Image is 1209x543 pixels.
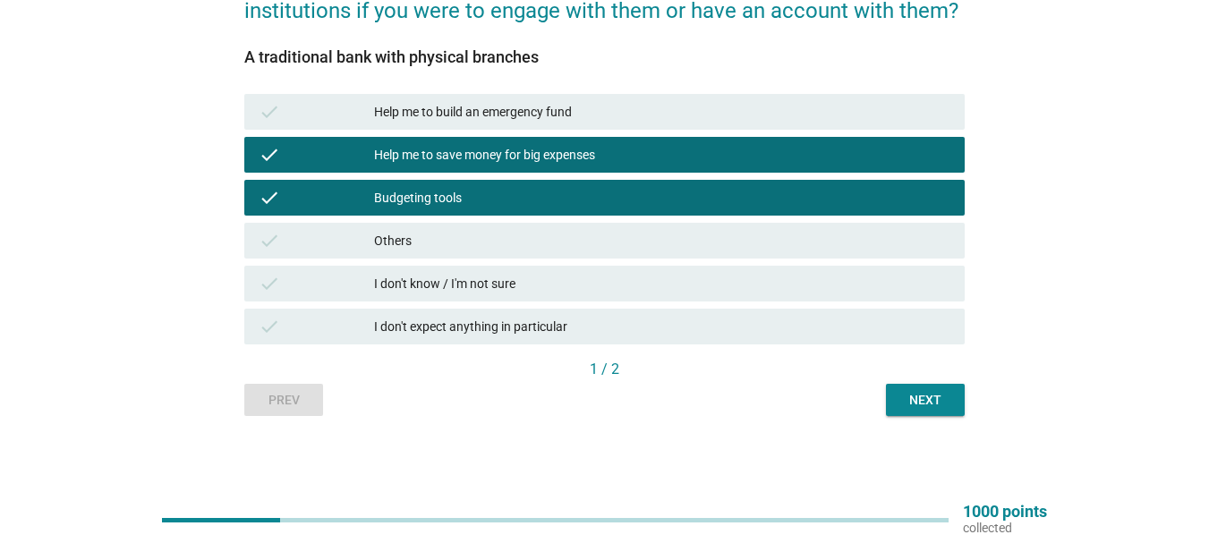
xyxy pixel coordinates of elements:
[259,230,280,251] i: check
[259,273,280,294] i: check
[259,316,280,337] i: check
[244,45,965,69] div: A traditional bank with physical branches
[374,316,950,337] div: I don't expect anything in particular
[259,101,280,123] i: check
[374,230,950,251] div: Others
[374,187,950,208] div: Budgeting tools
[374,273,950,294] div: I don't know / I'm not sure
[259,144,280,165] i: check
[963,520,1047,536] p: collected
[374,101,950,123] div: Help me to build an emergency fund
[374,144,950,165] div: Help me to save money for big expenses
[963,504,1047,520] p: 1000 points
[900,391,950,410] div: Next
[259,187,280,208] i: check
[244,359,965,380] div: 1 / 2
[886,384,965,416] button: Next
